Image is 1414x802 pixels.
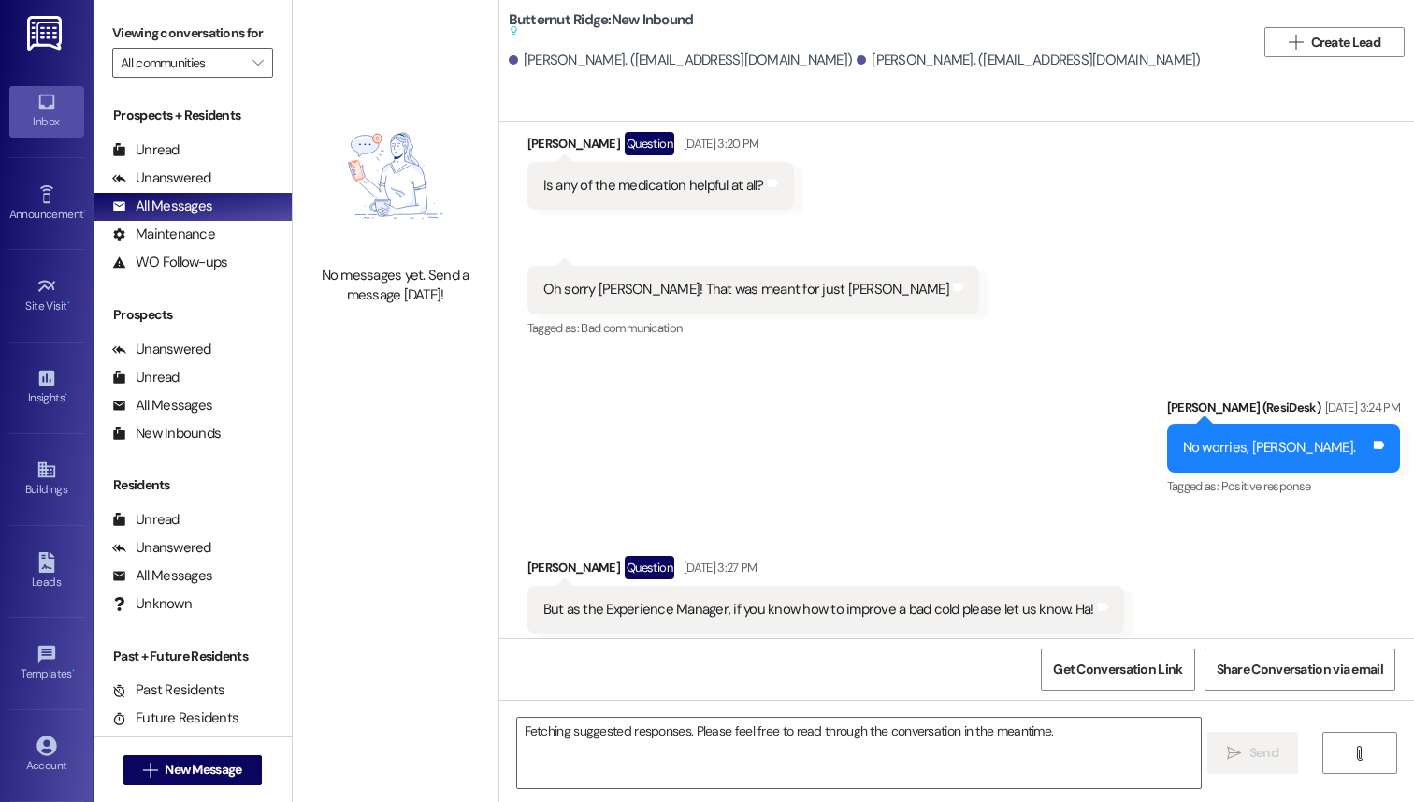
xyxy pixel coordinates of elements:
div: Past + Future Residents [94,647,292,666]
i:  [1289,35,1303,50]
div: Unanswered [112,340,211,359]
a: Site Visit • [9,270,84,321]
label: Viewing conversations for [112,19,273,48]
div: [DATE] 3:24 PM [1320,398,1400,417]
a: Leads [9,547,84,597]
img: ResiDesk Logo [27,16,65,51]
a: Insights • [9,362,84,413]
div: Question [625,556,674,579]
button: Create Lead [1264,27,1405,57]
span: Share Conversation via email [1217,660,1383,679]
div: Maintenance [112,225,215,244]
button: Send [1207,732,1298,774]
div: Residents [94,475,292,495]
i:  [252,55,263,70]
div: Prospects [94,305,292,325]
div: All Messages [112,396,212,416]
button: Get Conversation Link [1041,649,1194,691]
b: Butternut Ridge: New Inbound [509,10,694,41]
span: Get Conversation Link [1053,660,1182,679]
div: [DATE] 3:27 PM [679,558,757,577]
div: Future Residents [112,708,238,728]
div: No worries, [PERSON_NAME]. [1183,438,1356,458]
img: empty-state [313,95,478,255]
i:  [143,763,157,778]
div: Prospects + Residents [94,106,292,125]
div: [PERSON_NAME] [527,556,1124,586]
div: Unanswered [112,538,211,558]
span: Create Lead [1311,33,1380,52]
div: [PERSON_NAME] [527,132,794,162]
div: Oh sorry [PERSON_NAME]! That was meant for just [PERSON_NAME] [543,280,949,299]
div: Tagged as: [527,634,1124,661]
span: Positive response [1221,478,1311,494]
div: Unread [112,140,180,160]
div: Unread [112,368,180,387]
a: Templates • [9,638,84,689]
span: • [67,297,70,310]
div: Unread [112,510,180,530]
i:  [1352,746,1366,761]
div: Is any of the medication helpful at all? [543,176,764,196]
div: [PERSON_NAME] (ResiDesk) [1167,398,1400,424]
div: New Inbounds [112,424,221,444]
div: Unknown [112,594,192,614]
div: WO Follow-ups [112,253,227,272]
div: [DATE] 3:20 PM [679,134,759,153]
div: All Messages [112,566,212,586]
input: All communities [121,48,243,78]
div: [PERSON_NAME]. ([EMAIL_ADDRESS][DOMAIN_NAME]) [857,51,1201,70]
div: Past Residents [112,680,225,700]
i:  [1227,746,1241,761]
div: [PERSON_NAME]. ([EMAIL_ADDRESS][DOMAIN_NAME]) [509,51,853,70]
span: Bad communication [581,320,682,336]
div: No messages yet. Send a message [DATE]! [313,266,478,306]
div: Tagged as: [1167,473,1400,500]
span: • [83,205,86,218]
a: Account [9,730,84,780]
a: Buildings [9,454,84,504]
div: But as the Experience Manager, if you know how to improve a bad cold please let us know. Ha! [543,600,1094,620]
button: Share Conversation via email [1205,649,1395,691]
div: Tagged as: [527,314,979,342]
span: • [65,388,67,401]
a: Inbox [9,86,84,137]
div: Unanswered [112,168,211,188]
span: Send [1249,743,1278,763]
div: Question [625,132,674,155]
div: All Messages [112,197,212,216]
button: New Message [123,755,262,785]
span: • [72,664,75,678]
span: New Message [165,760,241,780]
